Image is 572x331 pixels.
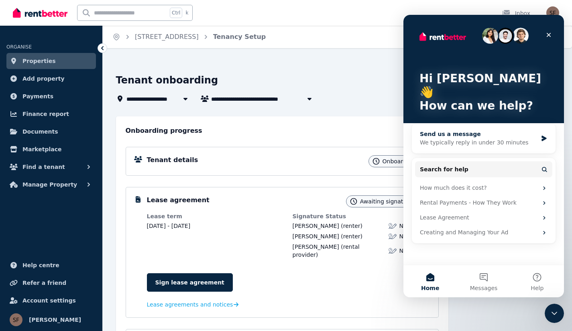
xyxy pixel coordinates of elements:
span: [PERSON_NAME] [293,233,339,240]
div: (rental provider) [293,243,384,259]
a: Payments [6,88,96,104]
span: [PERSON_NAME] [29,315,81,325]
span: [PERSON_NAME] [293,244,339,250]
a: Help centre [6,257,96,273]
button: Find a tenant [6,159,96,175]
span: Documents [22,127,58,136]
dt: Signature Status [293,212,430,220]
span: Properties [22,56,56,66]
span: Add property [22,74,65,83]
span: Tenancy Setup [213,32,266,42]
nav: Breadcrumb [103,26,275,48]
span: ORGANISE [6,44,32,50]
img: Lease not signed [389,247,397,255]
img: Scott Ferguson [546,6,559,19]
dt: Lease term [147,212,285,220]
img: Scott Ferguson [10,313,22,326]
div: (renter) [293,222,362,230]
iframe: Intercom live chat [545,304,564,323]
img: RentBetter [13,7,67,19]
img: Lease not signed [389,222,397,230]
div: (renter) [293,232,362,240]
span: Account settings [22,296,76,305]
a: Marketplace [6,141,96,157]
span: Onboarding [383,157,415,165]
a: Lease agreements and notices [147,301,239,309]
h1: Tenant onboarding [116,74,218,87]
span: Awaiting signatures [360,197,415,205]
span: Lease agreements and notices [147,301,233,309]
h2: Onboarding progress [126,126,202,136]
iframe: Intercom live chat [403,15,564,297]
img: Lease not signed [389,232,397,240]
h5: Tenant details [147,155,198,165]
button: Manage Property [6,177,96,193]
span: [PERSON_NAME] [293,223,339,229]
span: Not Signed [399,232,430,240]
a: Finance report [6,106,96,122]
a: Documents [6,124,96,140]
span: Help centre [22,260,59,270]
a: Sign lease agreement [147,273,233,292]
a: Add property [6,71,96,87]
span: Not Signed [399,222,430,230]
a: Refer a friend [6,275,96,291]
span: Payments [22,91,53,101]
span: Refer a friend [22,278,66,288]
span: Ctrl [170,8,182,18]
span: Manage Property [22,180,77,189]
span: k [185,10,188,16]
a: Account settings [6,292,96,309]
span: Finance report [22,109,69,119]
span: Marketplace [22,144,61,154]
dd: [DATE] - [DATE] [147,222,285,230]
span: Not Signed [399,247,430,255]
div: Inbox [502,9,530,17]
h5: Lease agreement [147,195,210,205]
a: [STREET_ADDRESS] [135,33,199,41]
span: Find a tenant [22,162,65,172]
a: Properties [6,53,96,69]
